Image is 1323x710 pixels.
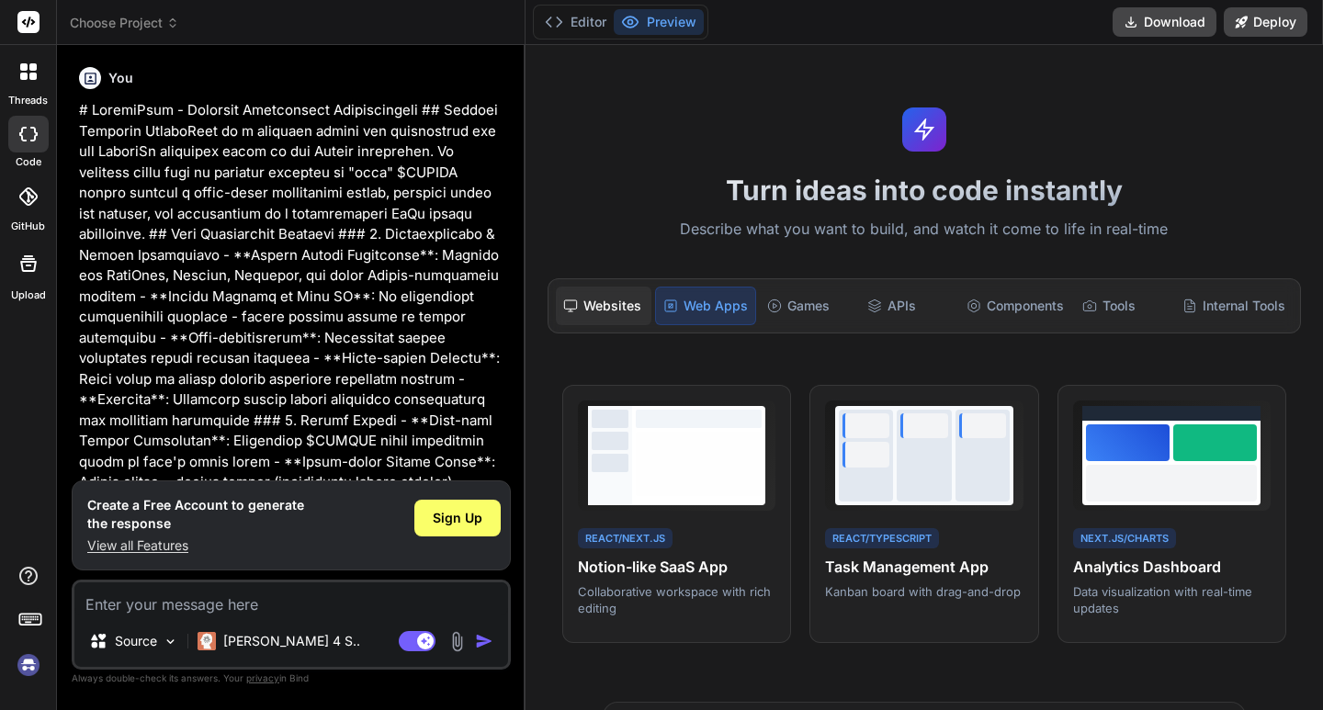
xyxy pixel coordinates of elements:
label: threads [8,93,48,108]
img: attachment [447,631,468,652]
span: Choose Project [70,14,179,32]
img: Claude 4 Sonnet [198,632,216,650]
label: code [16,154,41,170]
p: Source [115,632,157,650]
img: signin [13,649,44,681]
p: [PERSON_NAME] 4 S.. [223,632,360,650]
div: Internal Tools [1175,287,1293,325]
p: Describe what you want to build, and watch it come to life in real-time [537,218,1312,242]
button: Editor [537,9,614,35]
p: Kanban board with drag-and-drop [825,583,1023,600]
img: icon [475,632,493,650]
h4: Notion-like SaaS App [578,556,775,578]
button: Download [1113,7,1216,37]
span: Sign Up [433,509,482,527]
p: Always double-check its answers. Your in Bind [72,670,511,687]
label: GitHub [11,219,45,234]
p: Data visualization with real-time updates [1073,583,1271,616]
div: APIs [860,287,956,325]
div: Next.js/Charts [1073,528,1176,549]
button: Preview [614,9,704,35]
div: Games [760,287,856,325]
div: Websites [556,287,652,325]
p: Collaborative workspace with rich editing [578,583,775,616]
p: View all Features [87,536,304,555]
h4: Analytics Dashboard [1073,556,1271,578]
label: Upload [11,287,46,303]
img: Pick Models [163,634,178,649]
button: Deploy [1224,7,1307,37]
div: React/TypeScript [825,528,939,549]
h1: Turn ideas into code instantly [537,174,1312,207]
div: Web Apps [655,287,756,325]
h6: You [108,69,133,87]
h1: Create a Free Account to generate the response [87,496,304,533]
h4: Task Management App [825,556,1023,578]
div: React/Next.js [578,528,673,549]
div: Components [959,287,1071,325]
span: privacy [246,672,279,683]
div: Tools [1075,287,1171,325]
